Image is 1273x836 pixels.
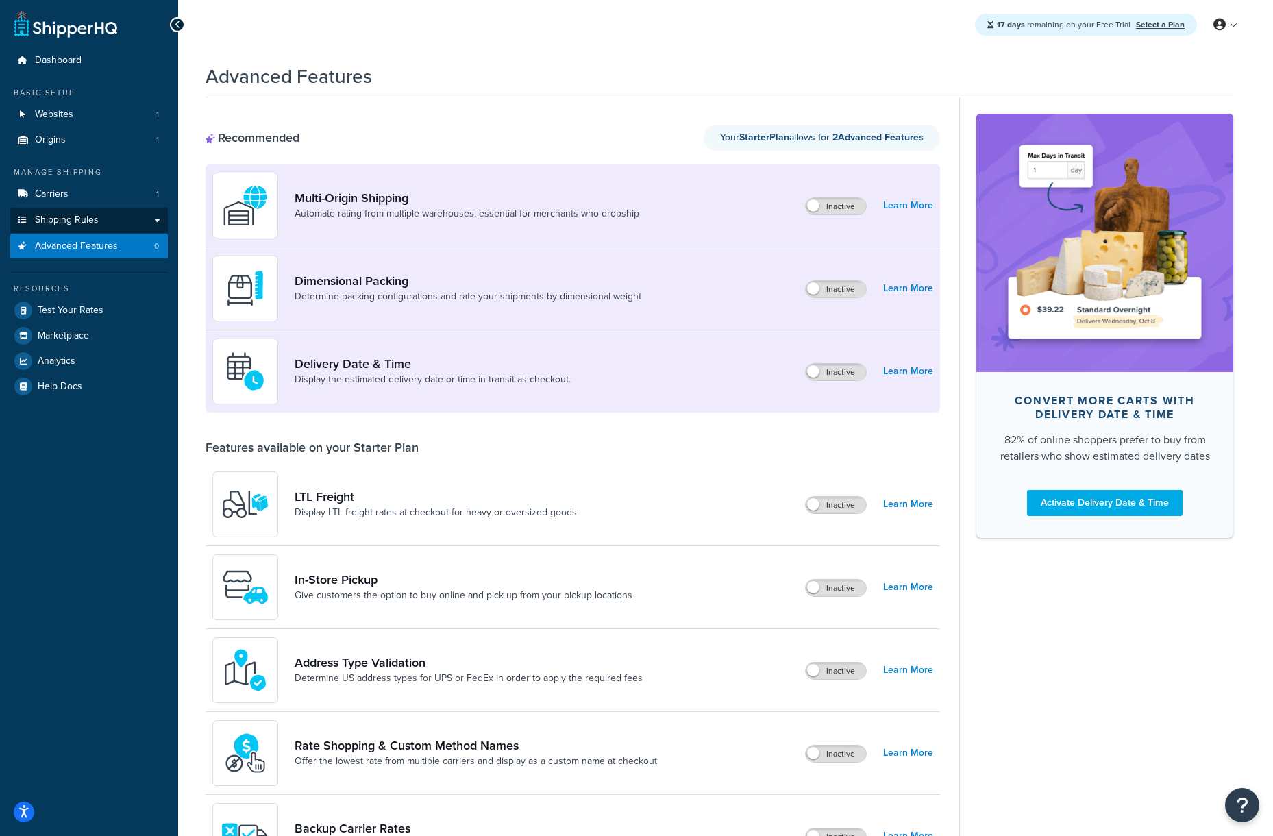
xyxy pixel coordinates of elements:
[10,127,168,153] a: Origins1
[295,821,647,836] a: Backup Carrier Rates
[295,356,571,371] a: Delivery Date & Time
[883,362,933,381] a: Learn More
[883,196,933,215] a: Learn More
[806,198,866,214] label: Inactive
[10,167,168,178] div: Manage Shipping
[806,281,866,297] label: Inactive
[883,661,933,680] a: Learn More
[221,265,269,312] img: DTVBYsAAAAAASUVORK5CYII=
[10,374,168,399] a: Help Docs
[10,182,168,207] li: Carriers
[806,497,866,513] label: Inactive
[295,655,643,670] a: Address Type Validation
[1027,490,1183,516] a: Activate Delivery Date & Time
[295,290,641,304] a: Determine packing configurations and rate your shipments by dimensional weight
[221,182,269,230] img: WatD5o0RtDAAAAAElFTkSuQmCC
[156,109,159,121] span: 1
[35,134,66,146] span: Origins
[295,489,577,504] a: LTL Freight
[206,130,299,145] div: Recommended
[38,305,103,317] span: Test Your Rates
[806,364,866,380] label: Inactive
[10,349,168,373] a: Analytics
[739,130,789,145] strong: Starter Plan
[206,63,372,90] h1: Advanced Features
[295,589,632,602] a: Give customers the option to buy online and pick up from your pickup locations
[221,646,269,694] img: kIG8fy0lQAAAABJRU5ErkJggg==
[38,381,82,393] span: Help Docs
[997,134,1213,351] img: feature-image-ddt-36eae7f7280da8017bfb280eaccd9c446f90b1fe08728e4019434db127062ab4.png
[883,495,933,514] a: Learn More
[295,572,632,587] a: In-Store Pickup
[10,234,168,259] a: Advanced Features0
[295,190,639,206] a: Multi-Origin Shipping
[295,373,571,386] a: Display the estimated delivery date or time in transit as checkout.
[806,580,866,596] label: Inactive
[206,440,419,455] div: Features available on your Starter Plan
[221,563,269,611] img: wfgcfpwTIucLEAAAAASUVORK5CYII=
[38,356,75,367] span: Analytics
[883,578,933,597] a: Learn More
[10,102,168,127] li: Websites
[295,738,657,753] a: Rate Shopping & Custom Method Names
[35,214,99,226] span: Shipping Rules
[295,273,641,288] a: Dimensional Packing
[10,283,168,295] div: Resources
[154,241,159,252] span: 0
[883,279,933,298] a: Learn More
[998,394,1211,421] div: Convert more carts with delivery date & time
[295,754,657,768] a: Offer the lowest rate from multiple carriers and display as a custom name at checkout
[806,746,866,762] label: Inactive
[1136,19,1185,31] a: Select a Plan
[997,19,1133,31] span: remaining on your Free Trial
[720,130,832,145] span: Your allows for
[10,87,168,99] div: Basic Setup
[35,109,73,121] span: Websites
[35,241,118,252] span: Advanced Features
[35,188,69,200] span: Carriers
[1225,788,1259,822] button: Open Resource Center
[883,743,933,763] a: Learn More
[10,182,168,207] a: Carriers1
[10,208,168,233] a: Shipping Rules
[221,347,269,395] img: gfkeb5ejjkALwAAAABJRU5ErkJggg==
[10,102,168,127] a: Websites1
[832,130,924,145] strong: 2 Advanced Feature s
[295,207,639,221] a: Automate rating from multiple warehouses, essential for merchants who dropship
[10,234,168,259] li: Advanced Features
[10,323,168,348] a: Marketplace
[156,188,159,200] span: 1
[295,672,643,685] a: Determine US address types for UPS or FedEx in order to apply the required fees
[38,330,89,342] span: Marketplace
[221,480,269,528] img: y79ZsPf0fXUFUhFXDzUgf+ktZg5F2+ohG75+v3d2s1D9TjoU8PiyCIluIjV41seZevKCRuEjTPPOKHJsQcmKCXGdfprl3L4q7...
[35,55,82,66] span: Dashboard
[295,506,577,519] a: Display LTL freight rates at checkout for heavy or oversized goods
[806,663,866,679] label: Inactive
[998,432,1211,465] div: 82% of online shoppers prefer to buy from retailers who show estimated delivery dates
[997,19,1025,31] strong: 17 days
[221,729,269,777] img: icon-duo-feat-rate-shopping-ecdd8bed.png
[10,48,168,73] a: Dashboard
[156,134,159,146] span: 1
[10,127,168,153] li: Origins
[10,298,168,323] a: Test Your Rates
